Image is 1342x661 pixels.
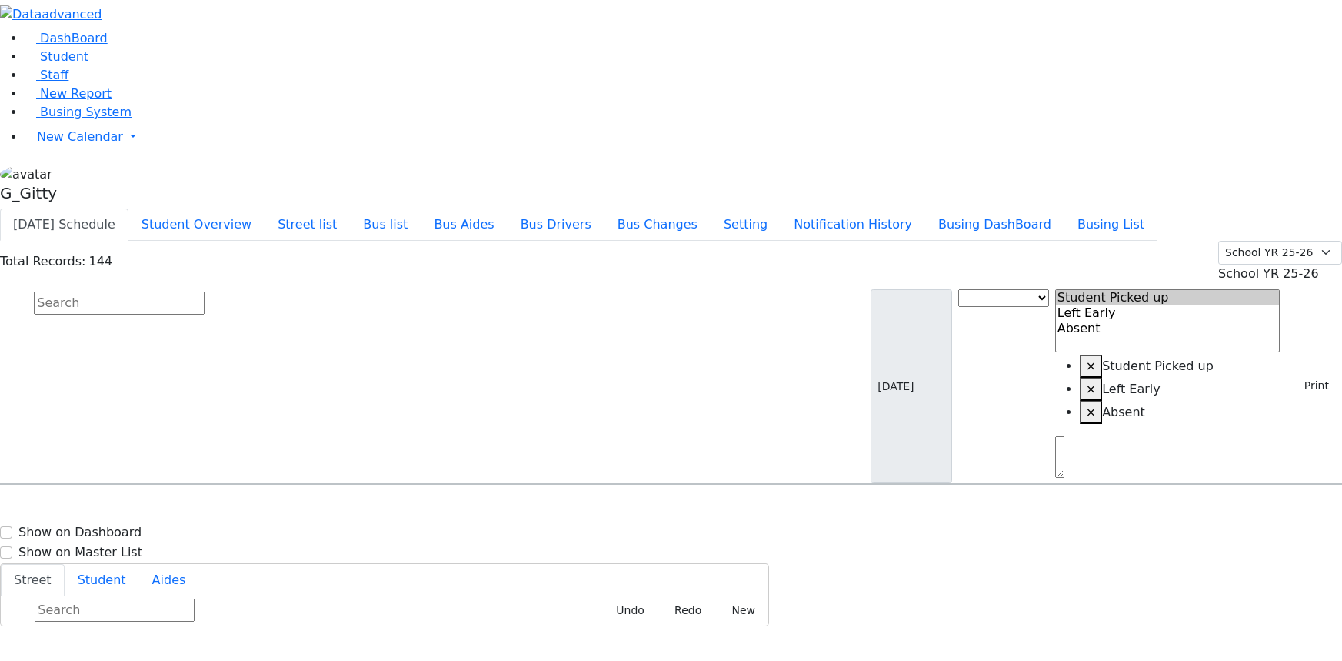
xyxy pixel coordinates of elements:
option: Left Early [1056,305,1280,321]
a: Busing System [25,105,132,119]
span: Student [40,49,88,64]
div: Street [1,596,768,626]
a: Student [25,49,88,64]
option: Absent [1056,321,1280,336]
span: Student Picked up [1102,359,1214,373]
textarea: Search [1055,436,1064,478]
button: New [714,599,762,623]
button: Remove item [1080,355,1102,378]
button: Student Overview [128,209,265,241]
button: Bus list [350,209,421,241]
span: New Calendar [37,129,123,144]
span: DashBoard [40,31,108,45]
label: Show on Master List [18,543,142,562]
label: Show on Dashboard [18,523,142,542]
li: Absent [1080,401,1280,424]
li: Left Early [1080,378,1280,401]
button: Aides [139,564,199,596]
button: Notification History [781,209,925,241]
a: New Report [25,86,112,101]
input: Search [34,292,205,315]
button: Redo [658,599,708,623]
button: Bus Drivers [508,209,604,241]
button: Setting [711,209,781,241]
option: Student Picked up [1056,290,1280,305]
button: Remove item [1080,401,1102,424]
button: Print [1286,374,1336,398]
button: Busing List [1064,209,1157,241]
button: Bus Changes [604,209,711,241]
a: Staff [25,68,68,82]
a: DashBoard [25,31,108,45]
button: Street list [265,209,350,241]
span: Busing System [40,105,132,119]
span: New Report [40,86,112,101]
a: New Calendar [25,122,1342,152]
span: 144 [88,254,112,269]
li: Student Picked up [1080,355,1280,378]
span: School YR 25-26 [1218,266,1319,281]
button: Remove item [1080,378,1102,401]
button: Undo [599,599,651,623]
span: Left Early [1102,382,1161,396]
span: Absent [1102,405,1145,419]
span: × [1086,405,1096,419]
button: Busing DashBoard [925,209,1064,241]
input: Search [35,599,195,622]
span: × [1086,382,1096,396]
select: Default select example [1218,241,1342,265]
button: Bus Aides [421,209,507,241]
button: Student [65,564,139,596]
button: Street [1,564,65,596]
span: × [1086,359,1096,373]
span: Staff [40,68,68,82]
